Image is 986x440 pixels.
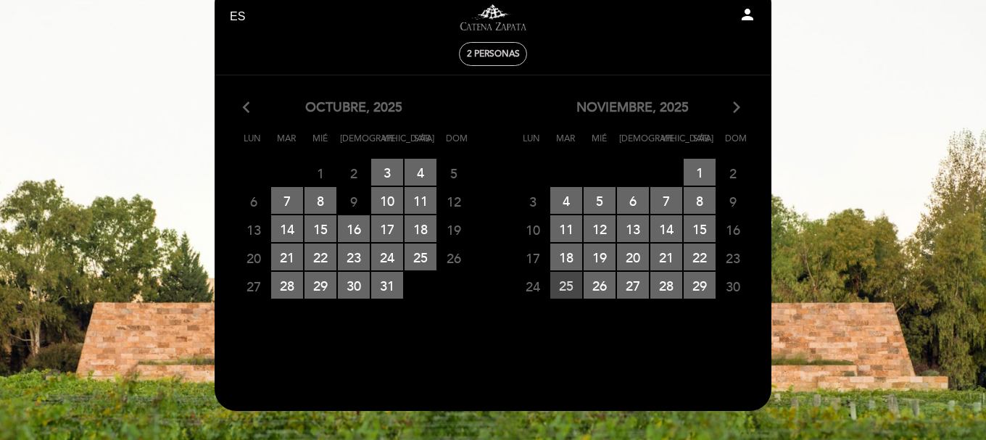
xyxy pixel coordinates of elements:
[717,273,749,299] span: 30
[371,215,403,242] span: 17
[739,6,756,23] i: person
[238,244,270,271] span: 20
[374,131,403,158] span: Vie
[238,131,267,158] span: Lun
[438,188,470,215] span: 12
[684,187,716,214] span: 8
[684,215,716,242] span: 15
[717,244,749,271] span: 23
[338,272,370,299] span: 30
[517,131,546,158] span: Lun
[717,216,749,243] span: 16
[438,216,470,243] span: 19
[739,6,756,28] button: person
[338,215,370,242] span: 16
[550,272,582,299] span: 25
[405,215,436,242] span: 18
[338,159,370,186] span: 2
[650,215,682,242] span: 14
[550,187,582,214] span: 4
[517,188,549,215] span: 3
[584,244,616,270] span: 19
[684,244,716,270] span: 22
[371,187,403,214] span: 10
[272,131,301,158] span: Mar
[304,187,336,214] span: 8
[584,215,616,242] span: 12
[405,159,436,186] span: 4
[721,131,750,158] span: Dom
[717,159,749,186] span: 2
[617,215,649,242] span: 13
[243,99,256,117] i: arrow_back_ios
[238,216,270,243] span: 13
[617,187,649,214] span: 6
[304,244,336,270] span: 22
[653,131,682,158] span: Vie
[550,244,582,270] span: 18
[306,131,335,158] span: Mié
[551,131,580,158] span: Mar
[650,244,682,270] span: 21
[584,187,616,214] span: 5
[371,159,403,186] span: 3
[619,131,648,158] span: [DEMOGRAPHIC_DATA]
[405,187,436,214] span: 11
[684,159,716,186] span: 1
[304,272,336,299] span: 29
[717,188,749,215] span: 9
[730,99,743,117] i: arrow_forward_ios
[371,272,403,299] span: 31
[338,244,370,270] span: 23
[405,244,436,270] span: 25
[340,131,369,158] span: [DEMOGRAPHIC_DATA]
[338,188,370,215] span: 9
[271,244,303,270] span: 21
[687,131,716,158] span: Sáb
[684,272,716,299] span: 29
[271,187,303,214] span: 7
[585,131,614,158] span: Mié
[650,187,682,214] span: 7
[517,273,549,299] span: 24
[517,216,549,243] span: 10
[650,272,682,299] span: 28
[467,49,520,59] span: 2 personas
[438,159,470,186] span: 5
[371,244,403,270] span: 24
[271,272,303,299] span: 28
[617,272,649,299] span: 27
[550,215,582,242] span: 11
[304,215,336,242] span: 15
[584,272,616,299] span: 26
[576,99,689,117] span: noviembre, 2025
[408,131,437,158] span: Sáb
[617,244,649,270] span: 20
[438,244,470,271] span: 26
[271,215,303,242] span: 14
[305,99,402,117] span: octubre, 2025
[238,188,270,215] span: 6
[304,159,336,186] span: 1
[442,131,471,158] span: Dom
[238,273,270,299] span: 27
[517,244,549,271] span: 17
